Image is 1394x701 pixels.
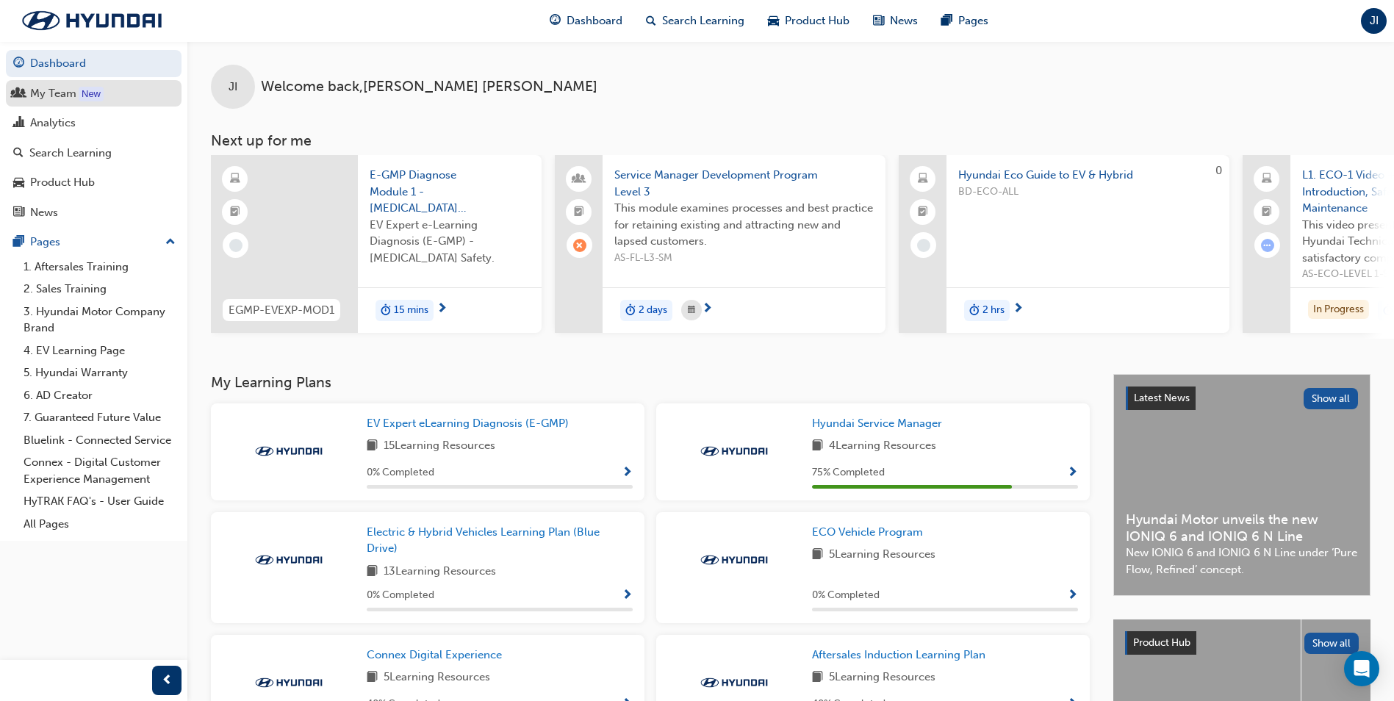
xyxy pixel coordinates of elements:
button: Show Progress [1067,586,1078,605]
span: E-GMP Diagnose Module 1 - [MEDICAL_DATA] Safety [370,167,530,217]
span: pages-icon [13,236,24,249]
img: Trak [7,5,176,36]
span: people-icon [574,170,584,189]
a: search-iconSearch Learning [634,6,756,36]
span: next-icon [702,303,713,316]
span: book-icon [812,669,823,687]
span: Pages [958,12,988,29]
span: 5 Learning Resources [384,669,490,687]
button: Show Progress [622,464,633,482]
span: booktick-icon [230,203,240,222]
span: 0 % Completed [367,464,434,481]
div: Pages [30,234,60,251]
span: 2 days [639,302,667,319]
span: search-icon [13,147,24,160]
span: duration-icon [625,301,636,320]
a: Latest NewsShow allHyundai Motor unveils the new IONIQ 6 and IONIQ 6 N LineNew IONIQ 6 and IONIQ ... [1113,374,1370,596]
span: next-icon [1013,303,1024,316]
span: ECO Vehicle Program [812,525,923,539]
span: book-icon [812,546,823,564]
span: laptop-icon [1262,170,1272,189]
span: AS-FL-L3-SM [614,250,874,267]
a: 6. AD Creator [18,384,182,407]
span: car-icon [768,12,779,30]
span: news-icon [873,12,884,30]
img: Trak [248,553,329,567]
span: chart-icon [13,117,24,130]
a: 7. Guaranteed Future Value [18,406,182,429]
span: 5 Learning Resources [829,546,935,564]
span: car-icon [13,176,24,190]
span: people-icon [13,87,24,101]
span: EV Expert e-Learning Diagnosis (E-GMP) - [MEDICAL_DATA] Safety. [370,217,530,267]
h3: My Learning Plans [211,374,1090,391]
div: Open Intercom Messenger [1344,651,1379,686]
a: All Pages [18,513,182,536]
span: 15 mins [394,302,428,319]
a: Analytics [6,109,182,137]
span: EGMP-EVEXP-MOD1 [229,302,334,319]
a: Connex - Digital Customer Experience Management [18,451,182,490]
div: Product Hub [30,174,95,191]
button: Show Progress [1067,464,1078,482]
img: Trak [694,675,775,690]
a: ECO Vehicle Program [812,524,929,541]
a: Connex Digital Experience [367,647,508,664]
span: Welcome back , [PERSON_NAME] [PERSON_NAME] [261,79,597,96]
span: Hyundai Motor unveils the new IONIQ 6 and IONIQ 6 N Line [1126,511,1358,544]
a: Latest NewsShow all [1126,387,1358,410]
span: book-icon [367,563,378,581]
span: This module examines processes and best practice for retaining existing and attracting new and la... [614,200,874,250]
span: news-icon [13,206,24,220]
a: 4. EV Learning Page [18,339,182,362]
span: learningRecordVerb_ABSENT-icon [573,239,586,252]
span: guage-icon [550,12,561,30]
span: learningRecordVerb_NONE-icon [229,239,242,252]
span: 75 % Completed [812,464,885,481]
span: News [890,12,918,29]
span: Aftersales Induction Learning Plan [812,648,985,661]
span: Connex Digital Experience [367,648,502,661]
a: Product Hub [6,169,182,196]
span: up-icon [165,233,176,252]
span: 15 Learning Resources [384,437,495,456]
span: Latest News [1134,392,1190,404]
span: booktick-icon [1262,203,1272,222]
span: 0 % Completed [812,587,880,604]
a: 2. Sales Training [18,278,182,301]
span: Show Progress [1067,589,1078,603]
button: Pages [6,229,182,256]
a: 3. Hyundai Motor Company Brand [18,301,182,339]
span: next-icon [436,303,448,316]
button: Show all [1304,388,1359,409]
span: booktick-icon [918,203,928,222]
span: search-icon [646,12,656,30]
div: Search Learning [29,145,112,162]
span: book-icon [367,669,378,687]
span: book-icon [367,437,378,456]
span: JI [1370,12,1379,29]
span: Service Manager Development Program Level 3 [614,167,874,200]
span: learningRecordVerb_ATTEMPT-icon [1261,239,1274,252]
span: Hyundai Service Manager [812,417,942,430]
span: 0 [1215,164,1222,177]
span: booktick-icon [574,203,584,222]
a: news-iconNews [861,6,930,36]
a: EGMP-EVEXP-MOD1E-GMP Diagnose Module 1 - [MEDICAL_DATA] SafetyEV Expert e-Learning Diagnosis (E-G... [211,155,542,333]
span: Dashboard [567,12,622,29]
a: Product HubShow all [1125,631,1359,655]
a: pages-iconPages [930,6,1000,36]
a: 5. Hyundai Warranty [18,362,182,384]
a: Hyundai Service Manager [812,415,948,432]
h3: Next up for me [187,132,1394,149]
span: Hyundai Eco Guide to EV & Hybrid [958,167,1218,184]
span: JI [229,79,237,96]
span: Show Progress [1067,467,1078,480]
button: DashboardMy TeamAnalyticsSearch LearningProduct HubNews [6,47,182,229]
div: In Progress [1308,300,1369,320]
img: Trak [248,444,329,459]
span: 0 % Completed [367,587,434,604]
a: Search Learning [6,140,182,167]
